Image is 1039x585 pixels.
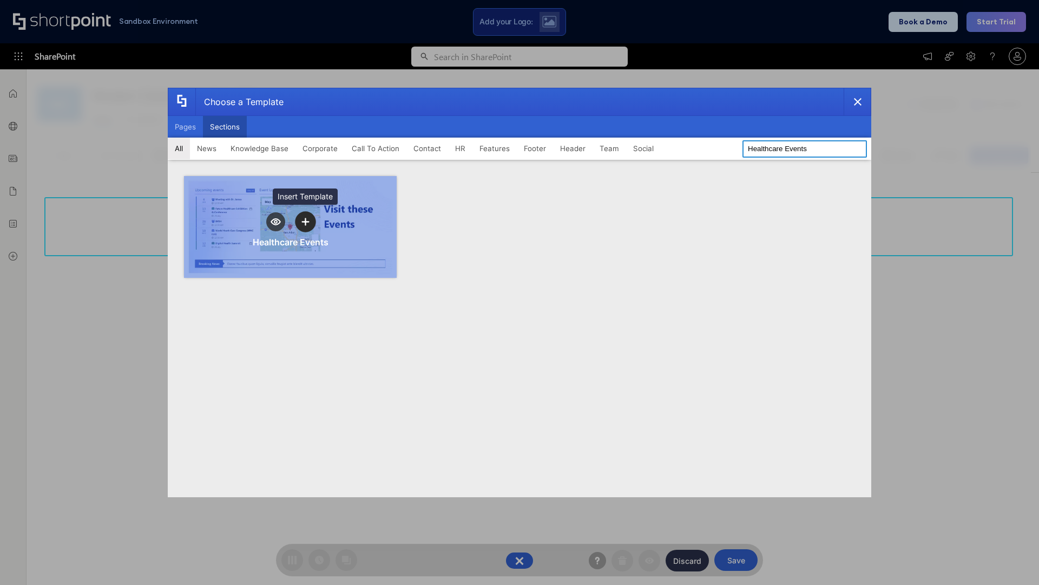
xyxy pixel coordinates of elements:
[472,138,517,159] button: Features
[168,138,190,159] button: All
[985,533,1039,585] iframe: Chat Widget
[742,140,867,158] input: Search
[448,138,472,159] button: HR
[168,116,203,138] button: Pages
[168,88,871,497] div: template selector
[626,138,661,159] button: Social
[406,138,448,159] button: Contact
[203,116,247,138] button: Sections
[517,138,553,159] button: Footer
[253,237,328,248] div: Healthcare Events
[593,138,626,159] button: Team
[223,138,295,159] button: Knowledge Base
[190,138,223,159] button: News
[195,88,284,115] div: Choose a Template
[345,138,406,159] button: Call To Action
[295,138,345,159] button: Corporate
[553,138,593,159] button: Header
